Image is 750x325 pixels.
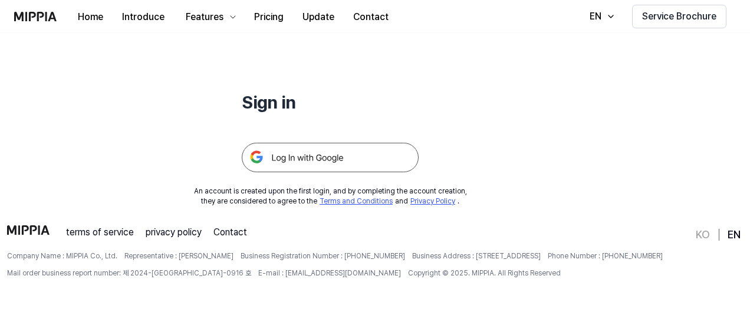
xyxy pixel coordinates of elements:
button: Introduce [113,5,174,29]
a: Update [293,1,344,33]
div: An account is created upon the first login, and by completing the account creation, they are cons... [194,186,467,206]
button: Update [293,5,344,29]
a: EN [728,228,741,242]
span: E-mail : [EMAIL_ADDRESS][DOMAIN_NAME] [258,268,401,278]
div: EN [587,9,604,24]
div: Features [183,10,226,24]
button: Features [174,5,245,29]
span: Company Name : MIPPIA Co., Ltd. [7,251,117,261]
button: Pricing [245,5,293,29]
h1: Sign in [242,90,419,114]
a: Terms and Conditions [320,197,393,205]
button: EN [578,5,623,28]
a: Contact [213,225,247,239]
a: Privacy Policy [410,197,455,205]
span: Representative : [PERSON_NAME] [124,251,233,261]
span: Copyright © 2025. MIPPIA. All Rights Reserved [408,268,561,278]
img: logo [7,225,50,235]
a: privacy policy [146,225,202,239]
button: Contact [344,5,398,29]
button: Home [68,5,113,29]
a: terms of service [66,225,134,239]
a: KO [696,228,710,242]
img: logo [14,12,57,21]
img: 구글 로그인 버튼 [242,143,419,172]
span: Business Registration Number : [PHONE_NUMBER] [241,251,405,261]
span: Mail order business report number: 제 2024-[GEOGRAPHIC_DATA]-0916 호 [7,268,251,278]
span: Phone Number : [PHONE_NUMBER] [548,251,663,261]
span: Business Address : [STREET_ADDRESS] [412,251,541,261]
button: Service Brochure [632,5,726,28]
